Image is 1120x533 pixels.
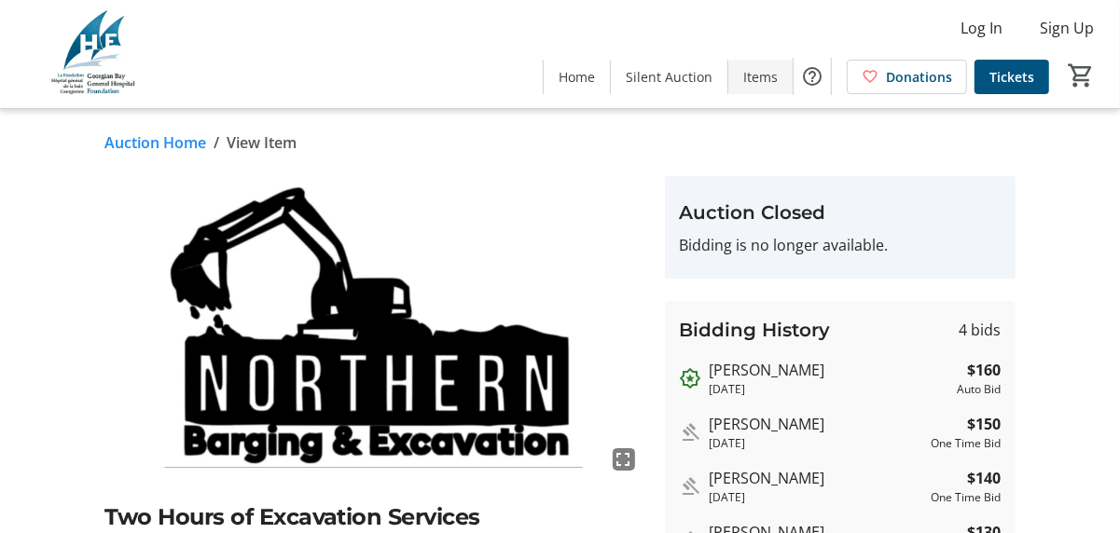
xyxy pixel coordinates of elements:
a: Home [544,60,610,94]
span: 4 bids [959,319,1001,341]
img: Image [104,176,643,478]
span: Sign Up [1040,17,1094,39]
a: Tickets [975,60,1049,94]
div: One Time Bid [931,435,1001,452]
div: Auto Bid [957,381,1001,398]
span: Items [743,67,778,87]
span: Donations [886,67,952,87]
button: Log In [946,13,1017,43]
h3: Auction Closed [680,198,1001,226]
button: Help [794,58,831,95]
div: [DATE] [710,435,923,452]
p: Bidding is no longer available. [680,234,1001,256]
button: Cart [1064,59,1098,92]
div: [PERSON_NAME] [710,413,923,435]
a: Donations [847,60,967,94]
div: [PERSON_NAME] [710,467,923,489]
span: Silent Auction [626,67,712,87]
button: Sign Up [1025,13,1109,43]
a: Auction Home [104,131,206,154]
div: [DATE] [710,381,949,398]
span: Log In [961,17,1002,39]
mat-icon: Outbid [680,475,702,498]
strong: $160 [967,359,1001,381]
strong: $150 [967,413,1001,435]
div: One Time Bid [931,489,1001,506]
a: Items [728,60,793,94]
span: Tickets [989,67,1034,87]
h3: Bidding History [680,316,831,344]
div: [PERSON_NAME] [710,359,949,381]
span: Home [559,67,595,87]
strong: $140 [967,467,1001,489]
span: View Item [227,131,297,154]
mat-icon: Outbid [680,421,702,444]
mat-icon: Outbid [680,367,702,389]
a: Silent Auction [611,60,727,94]
span: / [214,131,219,154]
img: Georgian Bay General Hospital Foundation's Logo [11,7,177,101]
mat-icon: fullscreen [613,448,635,471]
div: [DATE] [710,489,923,506]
